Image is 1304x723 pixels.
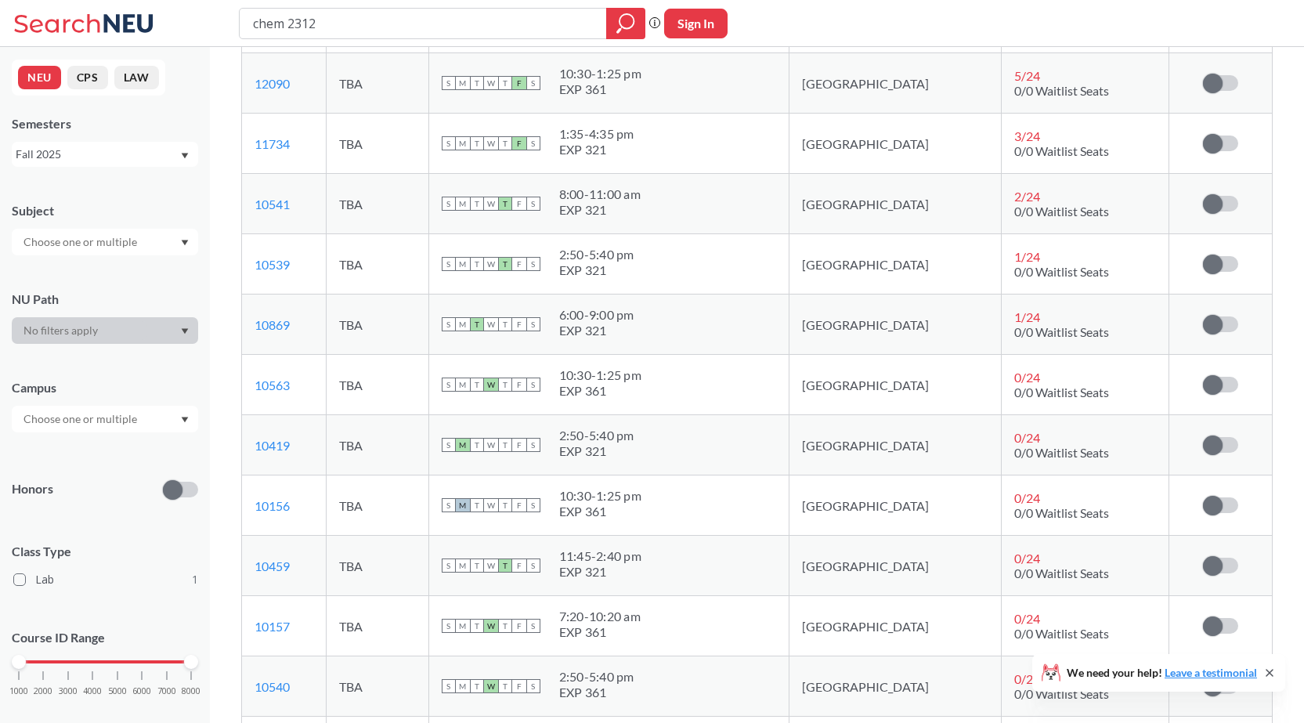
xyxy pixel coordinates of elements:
div: Campus [12,379,198,396]
span: W [484,619,498,633]
span: F [512,378,526,392]
span: 0/0 Waitlist Seats [1014,505,1109,520]
span: 0/0 Waitlist Seats [1014,204,1109,219]
span: 8000 [182,687,200,696]
td: TBA [327,475,429,536]
span: S [526,619,540,633]
td: [GEOGRAPHIC_DATA] [789,596,1001,656]
span: S [526,498,540,512]
span: W [484,378,498,392]
div: 2:50 - 5:40 pm [559,669,634,685]
div: 11:45 - 2:40 pm [559,548,641,564]
span: 0/0 Waitlist Seats [1014,324,1109,339]
td: TBA [327,536,429,596]
span: 1 [192,571,198,588]
td: [GEOGRAPHIC_DATA] [789,536,1001,596]
span: W [484,76,498,90]
input: Choose one or multiple [16,233,147,251]
div: Fall 2025Dropdown arrow [12,142,198,167]
span: 0/0 Waitlist Seats [1014,264,1109,279]
span: S [442,257,456,271]
div: 6:00 - 9:00 pm [559,307,634,323]
span: 2 / 24 [1014,189,1040,204]
span: S [526,76,540,90]
span: T [470,378,484,392]
span: 0/0 Waitlist Seats [1014,626,1109,641]
span: F [512,498,526,512]
a: 10157 [255,619,290,634]
span: W [484,136,498,150]
span: 5 / 24 [1014,68,1040,83]
td: TBA [327,174,429,234]
div: 10:30 - 1:25 pm [559,488,641,504]
span: 7000 [157,687,176,696]
span: M [456,679,470,693]
span: F [512,257,526,271]
span: 0 / 24 [1014,370,1040,385]
span: F [512,197,526,211]
td: TBA [327,596,429,656]
span: S [442,619,456,633]
div: EXP 361 [559,81,641,97]
td: TBA [327,656,429,717]
span: M [456,76,470,90]
span: F [512,317,526,331]
button: LAW [114,66,159,89]
span: M [456,197,470,211]
td: [GEOGRAPHIC_DATA] [789,53,1001,114]
button: Sign In [664,9,728,38]
div: 8:00 - 11:00 am [559,186,641,202]
svg: Dropdown arrow [181,153,189,159]
button: NEU [18,66,61,89]
svg: Dropdown arrow [181,417,189,423]
button: CPS [67,66,108,89]
span: T [498,679,512,693]
span: T [498,378,512,392]
div: EXP 361 [559,685,634,700]
span: T [470,559,484,573]
span: W [484,438,498,452]
div: Dropdown arrow [12,406,198,432]
span: T [470,197,484,211]
span: 6000 [132,687,151,696]
span: 5000 [108,687,127,696]
span: S [442,317,456,331]
span: T [498,136,512,150]
td: [GEOGRAPHIC_DATA] [789,415,1001,475]
div: EXP 321 [559,564,641,580]
span: F [512,619,526,633]
span: T [498,197,512,211]
span: W [484,498,498,512]
input: Class, professor, course number, "phrase" [251,10,595,37]
div: 7:20 - 10:20 am [559,609,641,624]
span: T [498,498,512,512]
span: T [470,76,484,90]
span: 0 / 24 [1014,671,1040,686]
div: 2:50 - 5:40 pm [559,247,634,262]
a: 10156 [255,498,290,513]
span: T [498,257,512,271]
span: T [470,438,484,452]
a: 10459 [255,559,290,573]
span: M [456,378,470,392]
span: T [470,257,484,271]
a: 12090 [255,76,290,91]
div: EXP 321 [559,443,634,459]
span: T [470,679,484,693]
div: NU Path [12,291,198,308]
p: Course ID Range [12,629,198,647]
span: S [442,378,456,392]
div: 10:30 - 1:25 pm [559,66,641,81]
span: 3 / 24 [1014,128,1040,143]
span: S [442,76,456,90]
td: [GEOGRAPHIC_DATA] [789,114,1001,174]
span: S [526,679,540,693]
span: M [456,317,470,331]
span: W [484,257,498,271]
p: Honors [12,480,53,498]
span: M [456,136,470,150]
span: S [442,197,456,211]
span: 0 / 24 [1014,551,1040,566]
a: 10539 [255,257,290,272]
span: S [442,679,456,693]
